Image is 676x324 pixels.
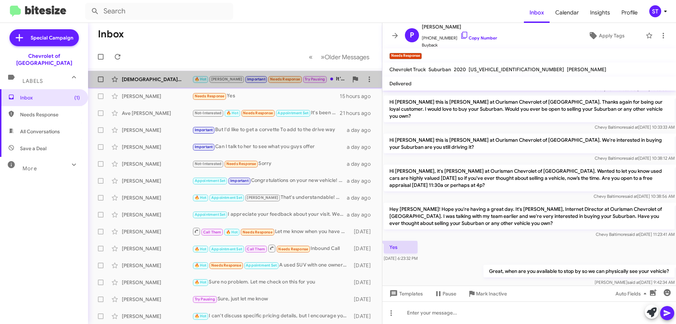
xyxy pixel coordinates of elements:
[195,297,215,301] span: Try Pausing
[389,53,422,59] small: Needs Response
[625,194,637,199] span: said at
[226,161,256,166] span: Needs Response
[192,109,340,117] div: It's been one problem after another and if I don't leave with vehicle [DATE] they can keep it and...
[122,262,192,269] div: [PERSON_NAME]
[627,232,639,237] span: said at
[122,313,192,320] div: [PERSON_NAME]
[325,53,369,61] span: Older Messages
[211,263,241,268] span: Needs Response
[247,195,278,200] span: [PERSON_NAME]
[192,126,347,134] div: But I'd like to get a corvette To add to the drive way
[595,280,675,285] span: [PERSON_NAME] [DATE] 9:42:34 AM
[340,93,376,100] div: 15 hours ago
[384,256,418,261] span: [DATE] 6:23:32 PM
[321,53,325,61] span: »
[122,93,192,100] div: [PERSON_NAME]
[192,278,350,286] div: Sure no problem. Let me check on this for you
[422,23,497,31] span: [PERSON_NAME]
[195,314,207,318] span: 🔥 Hot
[20,128,60,135] span: All Conversations
[476,287,507,300] span: Mark Inactive
[122,177,192,184] div: [PERSON_NAME]
[595,124,675,130] span: Chevy Baltimore [DATE] 10:33:33 AM
[347,194,376,201] div: a day ago
[469,66,564,73] span: [US_VEHICLE_IDENTIFICATION_NUMBER]
[98,29,124,40] h1: Inbox
[246,263,277,268] span: Appointment Set
[23,165,37,172] span: More
[422,42,497,49] span: Buyback
[122,110,192,117] div: Ave [PERSON_NAME]
[384,165,675,191] p: Hi [PERSON_NAME], it's [PERSON_NAME] at Ourisman Chevrolet of [GEOGRAPHIC_DATA]. Wanted to let yo...
[122,143,192,151] div: [PERSON_NAME]
[20,145,46,152] span: Save a Deal
[211,77,243,81] span: [PERSON_NAME]
[243,230,273,234] span: Needs Response
[192,177,347,185] div: Congratulations on your new vehicle! If you're ever interested in a car in the future, we’d love ...
[192,261,350,269] div: A used SUV with one owner and no accidents, mileage under 100k, priced from $5k to 7k. That's wit...
[594,194,675,199] span: Chevy Baltimore [DATE] 10:38:56 AM
[195,77,207,81] span: 🔥 Hot
[626,124,638,130] span: said at
[195,280,207,285] span: 🔥 Hot
[410,30,414,41] span: P
[595,155,675,161] span: Chevy Baltimore [DATE] 10:38:12 AM
[192,244,350,253] div: Inbound Call
[195,161,222,166] span: Not-Interested
[192,227,350,236] div: Let me know when you have some numbers and we can talk to plan a visit to close if possible
[195,195,207,200] span: 🔥 Hot
[277,111,308,115] span: Appointment Set
[195,94,225,98] span: Needs Response
[305,50,374,64] nav: Page navigation example
[192,210,347,219] div: I appreciate your feedback about your visit. We're committed to providing a great experience. If ...
[649,5,661,17] div: ST
[388,287,423,300] span: Templates
[428,66,451,73] span: Suburban
[122,279,192,286] div: [PERSON_NAME]
[122,76,192,83] div: [DEMOGRAPHIC_DATA][PERSON_NAME]
[524,2,550,23] a: Inbox
[350,313,376,320] div: [DATE]
[610,287,655,300] button: Auto Fields
[454,66,466,73] span: 2020
[350,279,376,286] div: [DATE]
[550,2,584,23] a: Calendar
[384,203,675,230] p: Hey [PERSON_NAME]! Hope you're having a great day. It's [PERSON_NAME], Internet Director at Ouris...
[20,111,80,118] span: Needs Response
[615,287,649,300] span: Auto Fields
[192,194,347,202] div: That's understandable! Once you have an update, let us know.
[122,245,192,252] div: [PERSON_NAME]
[626,155,638,161] span: said at
[305,77,325,81] span: Try Pausing
[384,96,675,122] p: Hi [PERSON_NAME] this is [PERSON_NAME] at Ourisman Chevrolet of [GEOGRAPHIC_DATA]. Thanks again f...
[243,111,273,115] span: Needs Response
[122,127,192,134] div: [PERSON_NAME]
[211,195,242,200] span: Appointment Set
[422,31,497,42] span: [PHONE_NUMBER]
[340,110,376,117] div: 21 hours ago
[443,287,456,300] span: Pause
[192,160,347,168] div: Sorry
[616,2,643,23] a: Profile
[195,212,226,217] span: Appointment Set
[74,94,80,101] span: (1)
[195,247,207,251] span: 🔥 Hot
[382,287,428,300] button: Templates
[584,2,616,23] a: Insights
[122,160,192,167] div: [PERSON_NAME]
[627,280,640,285] span: said at
[247,77,265,81] span: Important
[192,295,350,303] div: Sure, just let me know
[596,232,675,237] span: Chevy Baltimore [DATE] 11:23:41 AM
[309,53,313,61] span: «
[389,66,426,73] span: Chevrolet Truck
[462,287,513,300] button: Mark Inactive
[192,92,340,100] div: Yes
[483,265,675,277] p: Great, when are you available to stop by so we can physically see your vehicle?
[350,228,376,235] div: [DATE]
[347,211,376,218] div: a day ago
